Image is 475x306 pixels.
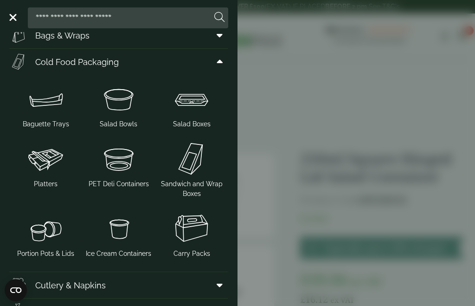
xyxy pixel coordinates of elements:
img: Sandwich_box.svg [159,140,225,177]
img: Cutlery.svg [9,276,28,294]
span: Cold Food Packaging [35,56,119,68]
a: Bags & Wraps [9,22,228,48]
img: Platter.svg [13,140,78,177]
span: Carry Packs [173,249,210,259]
img: SoupNsalad_bowls.svg [86,80,151,117]
span: Sandwich and Wrap Boxes [159,179,225,199]
span: Portion Pots & Lids [17,249,74,259]
img: Paper_carriers.svg [9,26,28,45]
a: Carry Packs [159,208,225,260]
button: Open CMP widget [5,279,27,301]
img: PortionPots.svg [13,210,78,247]
span: Salad Bowls [100,119,137,129]
span: Ice Cream Containers [86,249,151,259]
a: Baguette Trays [13,78,78,131]
img: PetDeli_container.svg [86,140,151,177]
span: Platters [34,179,58,189]
img: Baguette_tray.svg [13,80,78,117]
span: Baguette Trays [23,119,69,129]
a: Portion Pots & Lids [13,208,78,260]
a: Cold Food Packaging [9,49,228,75]
span: PET Deli Containers [89,179,149,189]
span: Salad Boxes [173,119,211,129]
img: Picnic_box.svg [159,210,225,247]
a: Ice Cream Containers [86,208,151,260]
a: Platters [13,138,78,191]
span: Cutlery & Napkins [35,279,106,292]
a: Cutlery & Napkins [9,272,228,298]
a: PET Deli Containers [86,138,151,191]
a: Salad Bowls [86,78,151,131]
a: Sandwich and Wrap Boxes [159,138,225,201]
img: Salad_box.svg [159,80,225,117]
span: Bags & Wraps [35,29,90,42]
a: Salad Boxes [159,78,225,131]
img: Sandwich_box.svg [9,52,28,71]
img: SoupNoodle_container.svg [86,210,151,247]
